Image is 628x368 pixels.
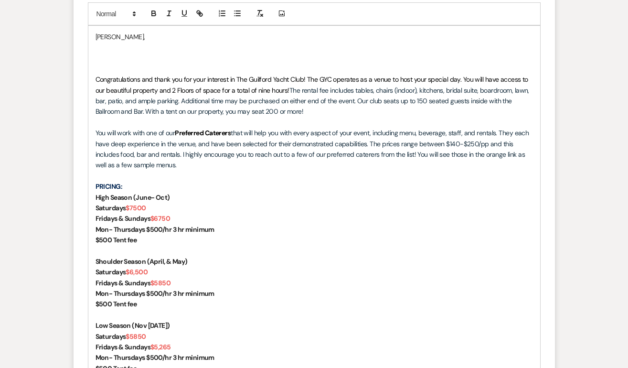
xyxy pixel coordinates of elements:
strong: $5,265 [150,343,171,351]
p: [PERSON_NAME], [96,32,533,42]
strong: $6750 [150,214,170,223]
strong: $500 Tent fee [96,236,137,244]
strong: $5850 [150,279,170,287]
strong: Saturdays [96,332,126,341]
strong: $6,500 [126,268,148,276]
strong: Saturdays [96,268,126,276]
strong: Preferred Caterers [175,129,231,137]
strong: Fridays & Sundays [96,214,150,223]
strong: Low Season (Nov [DATE]) [96,321,170,330]
span: that will help you with every aspect of your event, including menu, beverage, staff, and rentals.... [96,129,531,169]
strong: Mon- Thursdays $500/hr 3 hr minimum [96,353,214,362]
strong: Saturdays [96,204,126,212]
strong: Mon- Thursdays $500/hr 3 hr minimum [96,289,214,298]
strong: $7500 [126,204,146,212]
span: You will work with one of our [96,129,175,137]
strong: High Season (June- Oct) [96,193,170,202]
span: The rental fee includes tables, chairs (indoor), kitchens, bridal suite, boardroom, lawn, bar, pa... [96,86,531,116]
span: Congratulations and thank you for your interest in The Guilford Yacht Club! The GYC operates as a... [96,75,530,94]
strong: Shoulder Season (April, & May) [96,257,188,266]
strong: Mon- Thursdays $500/hr 3 hr minimum [96,225,214,234]
strong: $500 Tent fee [96,300,137,308]
strong: $5850 [126,332,146,341]
strong: PRICING: [96,182,123,191]
strong: Fridays & Sundays [96,279,150,287]
strong: Fridays & Sundays [96,343,150,351]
